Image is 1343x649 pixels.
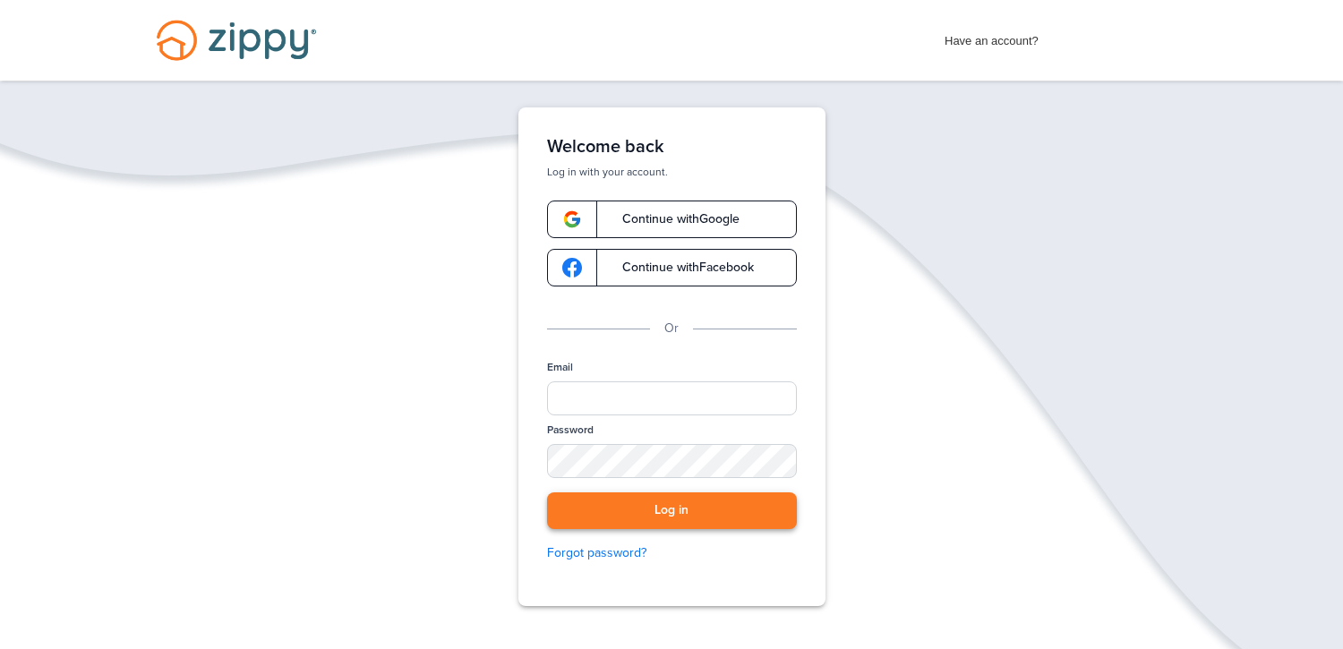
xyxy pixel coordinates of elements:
[562,258,582,278] img: google-logo
[562,209,582,229] img: google-logo
[604,213,740,226] span: Continue with Google
[547,381,797,415] input: Email
[547,492,797,529] button: Log in
[547,201,797,238] a: google-logoContinue withGoogle
[547,444,797,478] input: Password
[547,165,797,179] p: Log in with your account.
[547,360,573,375] label: Email
[547,543,797,563] a: Forgot password?
[547,136,797,158] h1: Welcome back
[604,261,754,274] span: Continue with Facebook
[664,319,679,338] p: Or
[547,249,797,286] a: google-logoContinue withFacebook
[547,423,594,438] label: Password
[945,22,1039,51] span: Have an account?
